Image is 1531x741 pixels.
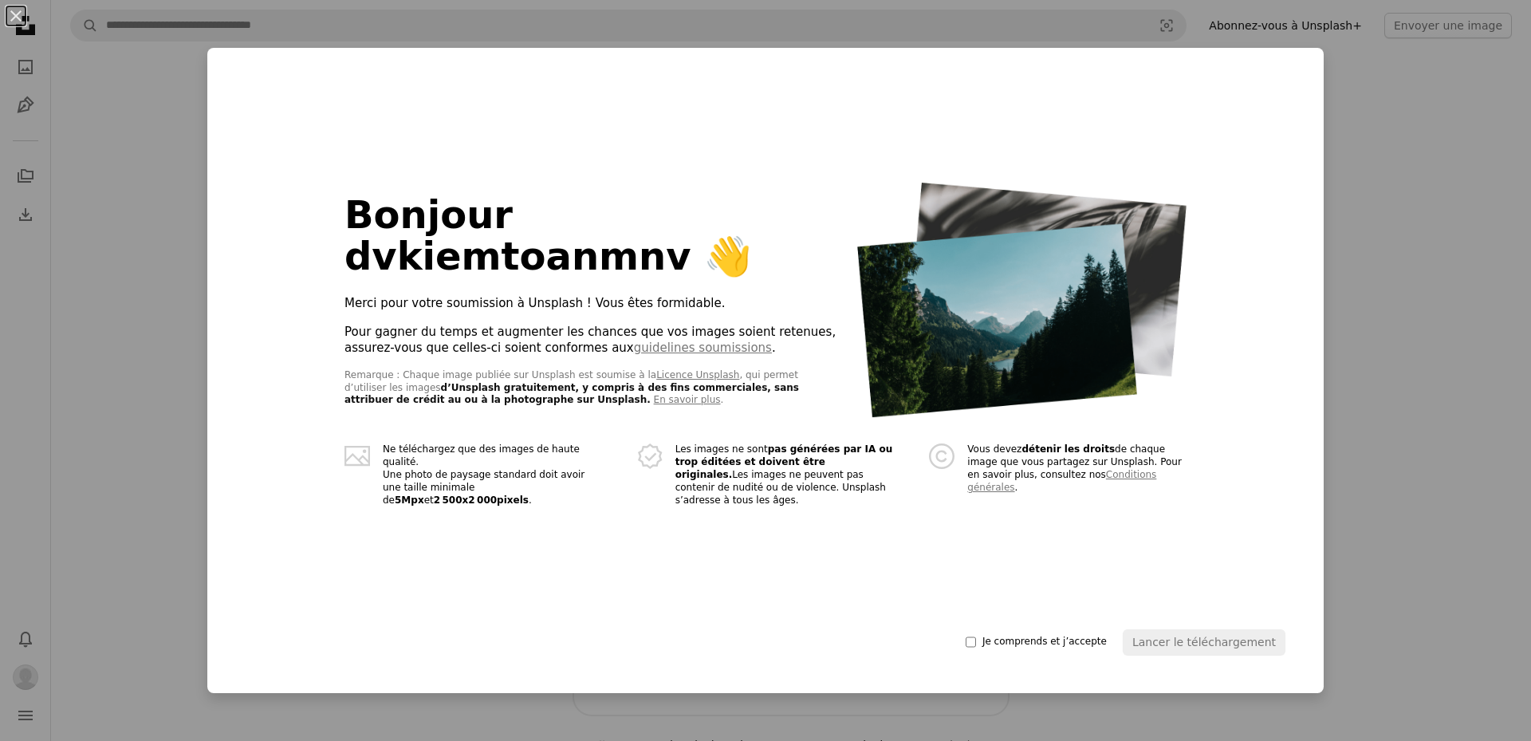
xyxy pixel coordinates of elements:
[344,296,838,312] p: Merci pour votre soumission à Unsplash ! Vous êtes formidable.
[982,636,1107,648] span: Je comprends et j’accepte
[1123,629,1285,655] button: Lancer le téléchargement
[966,636,976,648] input: Je comprends et j’accepte
[857,183,1187,418] img: photo-stack@2x.png
[344,325,838,357] p: Pour gagner du temps et augmenter les chances que vos images soient retenues, assurez-vous que ce...
[654,394,721,405] a: En savoir plus
[1021,443,1115,455] strong: détenir les droits
[344,194,838,277] h1: Bonjour dvkiemtoanmnv 👋
[675,443,893,480] strong: pas générées par IA ou trop éditées et doivent être originales.
[656,369,739,380] a: Licence Unsplash
[434,495,529,506] strong: 2 500 x 2 000 pixels
[395,495,424,506] strong: 5 Mpx
[383,443,602,469] span: Ne téléchargez que des images de haute qualité.
[344,369,838,408] p: Remarque : Chaque image publiée sur Unsplash est soumise à la , qui permet d’utiliser les images .
[383,469,602,507] span: Une photo de paysage standard doit avoir une taille minimale de et .
[634,341,772,355] a: guidelines soumissions
[967,443,1187,507] dd: Vous devez de chaque image que vous partagez sur Unsplash. Pour en savoir plus, consultez nos .
[344,382,799,406] strong: d’Unsplash gratuitement, y compris à des fins commerciales, sans attribuer de crédit au ou à la p...
[675,443,895,507] dd: Les images ne sont Les images ne peuvent pas contenir de nudité ou de violence. Unsplash s’adress...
